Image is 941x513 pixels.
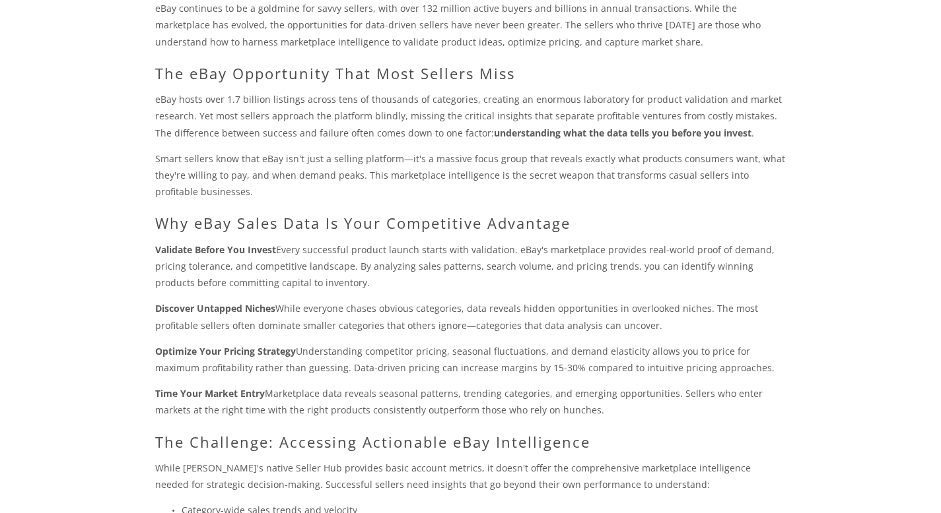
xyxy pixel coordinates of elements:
[494,127,751,139] strong: understanding what the data tells you before you invest
[155,460,786,493] p: While [PERSON_NAME]'s native Seller Hub provides basic account metrics, it doesn't offer the comp...
[155,300,786,333] p: While everyone chases obvious categories, data reveals hidden opportunities in overlooked niches....
[155,65,786,82] h2: The eBay Opportunity That Most Sellers Miss
[155,433,786,450] h2: The Challenge: Accessing Actionable eBay Intelligence
[155,214,786,231] h2: Why eBay Sales Data Is Your Competitive Advantage
[155,150,786,200] p: Smart sellers know that eBay isn't just a selling platform—it's a massive focus group that reveal...
[155,387,265,400] strong: Time Your Market Entry
[155,345,296,357] strong: Optimize Your Pricing Strategy
[155,385,786,418] p: Marketplace data reveals seasonal patterns, trending categories, and emerging opportunities. Sell...
[155,91,786,141] p: eBay hosts over 1.7 billion listings across tens of thousands of categories, creating an enormous...
[155,302,275,315] strong: Discover Untapped Niches
[155,243,276,256] strong: Validate Before You Invest
[155,343,786,376] p: Understanding competitor pricing, seasonal fluctuations, and demand elasticity allows you to pric...
[155,241,786,291] p: Every successful product launch starts with validation. eBay's marketplace provides real-world pr...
